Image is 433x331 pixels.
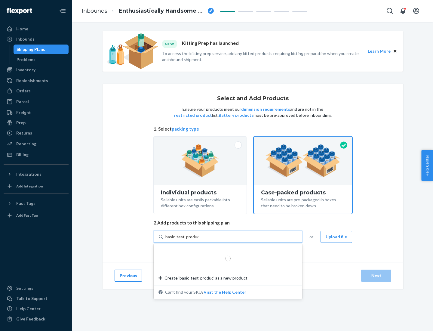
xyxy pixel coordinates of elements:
[165,234,198,240] input: Create ‘basic-test-produc’ as a new productCan't find your SKU?Visit the Help Center
[4,34,69,44] a: Inbounds
[366,273,386,279] div: Next
[16,67,35,73] div: Inventory
[154,126,352,132] span: 1. Select
[4,304,69,314] a: Help Center
[4,169,69,179] button: Integrations
[82,8,107,14] a: Inbounds
[241,106,290,112] button: dimension requirements
[161,196,239,209] div: Sellable units are easily packable into different box configurations.
[16,36,35,42] div: Inbounds
[4,181,69,191] a: Add Integration
[165,289,246,295] span: Can't find your SKU?
[16,99,29,105] div: Parcel
[181,144,219,177] img: individual-pack.facf35554cb0f1810c75b2bd6df2d64e.png
[219,112,253,118] button: Battery products
[266,144,340,177] img: case-pack.59cecea509d18c883b923b81aeac6d0b.png
[16,285,33,291] div: Settings
[384,5,396,17] button: Open Search Box
[204,289,246,295] button: Create ‘basic-test-produc’ as a new productCan't find your SKU?
[261,196,345,209] div: Sellable units are pre-packaged in boxes that need to be broken down.
[4,128,69,138] a: Returns
[4,283,69,293] a: Settings
[57,5,69,17] button: Close Navigation
[174,106,332,118] p: Ensure your products meet our and are not in the list. must be pre-approved before inbounding.
[4,108,69,117] a: Freight
[164,275,247,281] span: Create ‘basic-test-produc’ as a new product
[410,5,422,17] button: Open account menu
[119,7,205,15] span: Enthusiastically Handsome Magpie
[4,314,69,324] button: Give Feedback
[16,171,41,177] div: Integrations
[162,40,177,48] div: NEW
[4,24,69,34] a: Home
[309,234,313,240] span: or
[16,316,45,322] div: Give Feedback
[17,57,35,63] div: Problems
[16,130,32,136] div: Returns
[421,150,433,181] button: Help Center
[182,40,239,48] p: Kitting Prep has launched
[4,118,69,128] a: Prep
[4,76,69,85] a: Replenishments
[14,45,69,54] a: Shipping Plans
[16,120,26,126] div: Prep
[4,199,69,208] button: Fast Tags
[16,88,31,94] div: Orders
[154,220,352,226] span: 2. Add products to this shipping plan
[368,48,391,54] button: Learn More
[261,190,345,196] div: Case-packed products
[321,231,352,243] button: Upload file
[4,139,69,149] a: Reporting
[16,110,31,116] div: Freight
[172,126,199,132] button: packing type
[4,65,69,75] a: Inventory
[16,213,38,218] div: Add Fast Tag
[361,270,391,282] button: Next
[17,46,45,52] div: Shipping Plans
[16,26,28,32] div: Home
[77,2,219,20] ol: breadcrumbs
[16,152,29,158] div: Billing
[4,97,69,107] a: Parcel
[392,48,398,54] button: Close
[16,200,35,206] div: Fast Tags
[4,294,69,303] a: Talk to Support
[16,184,43,189] div: Add Integration
[16,78,48,84] div: Replenishments
[115,270,142,282] button: Previous
[4,211,69,220] a: Add Fast Tag
[161,190,239,196] div: Individual products
[16,306,41,312] div: Help Center
[16,295,48,302] div: Talk to Support
[16,141,36,147] div: Reporting
[7,8,32,14] img: Flexport logo
[174,112,212,118] button: restricted product
[397,5,409,17] button: Open notifications
[4,150,69,159] a: Billing
[162,51,362,63] p: To access the kitting prep service, add any kitted products requiring kitting preparation when yo...
[217,96,289,102] h1: Select and Add Products
[4,86,69,96] a: Orders
[14,55,69,64] a: Problems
